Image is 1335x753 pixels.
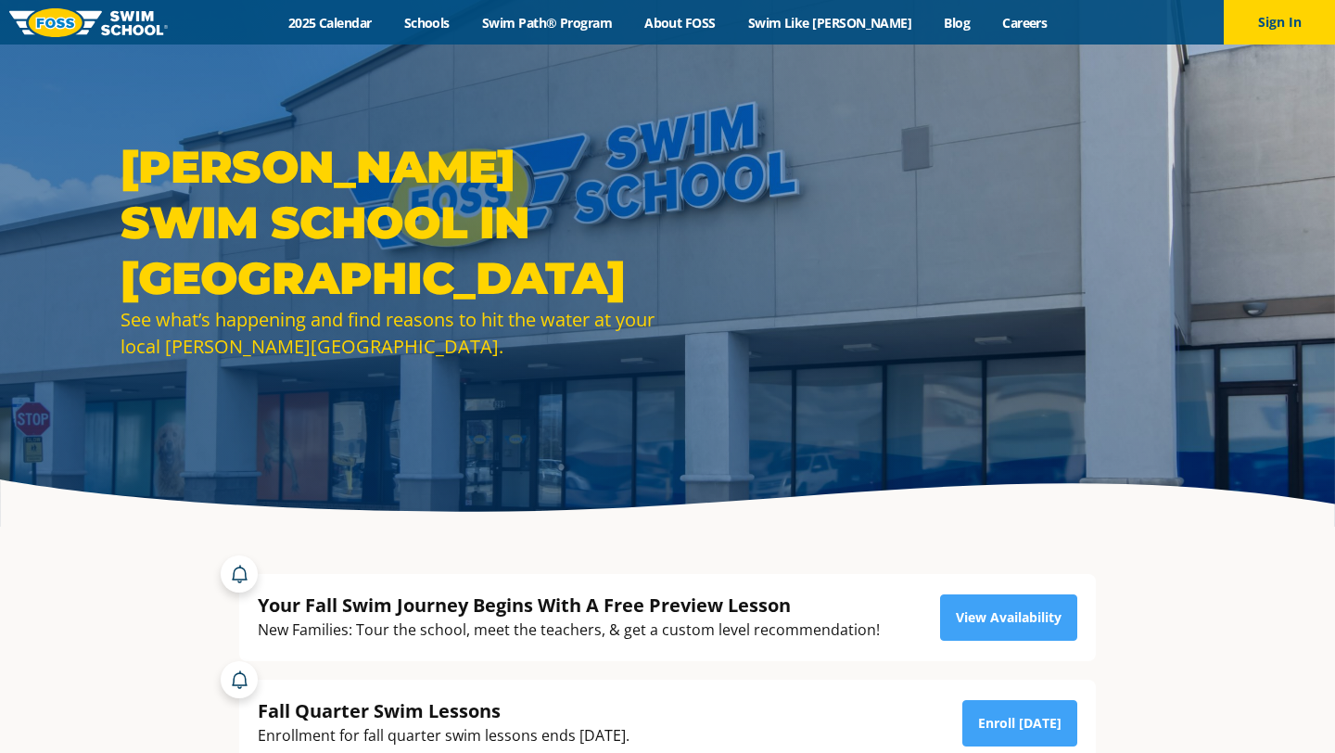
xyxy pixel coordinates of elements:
h1: [PERSON_NAME] Swim School in [GEOGRAPHIC_DATA] [121,139,658,306]
a: Enroll [DATE] [962,700,1077,747]
a: Swim Like [PERSON_NAME] [731,14,928,32]
div: Fall Quarter Swim Lessons [258,698,629,723]
div: See what’s happening and find reasons to hit the water at your local [PERSON_NAME][GEOGRAPHIC_DATA]. [121,306,658,360]
img: FOSS Swim School Logo [9,8,168,37]
a: View Availability [940,594,1077,641]
a: 2025 Calendar [272,14,388,32]
div: New Families: Tour the school, meet the teachers, & get a custom level recommendation! [258,618,880,643]
div: Enrollment for fall quarter swim lessons ends [DATE]. [258,723,629,748]
a: Schools [388,14,465,32]
a: Blog [928,14,986,32]
div: Your Fall Swim Journey Begins With A Free Preview Lesson [258,593,880,618]
a: Careers [986,14,1063,32]
a: About FOSS [629,14,732,32]
a: Swim Path® Program [465,14,628,32]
